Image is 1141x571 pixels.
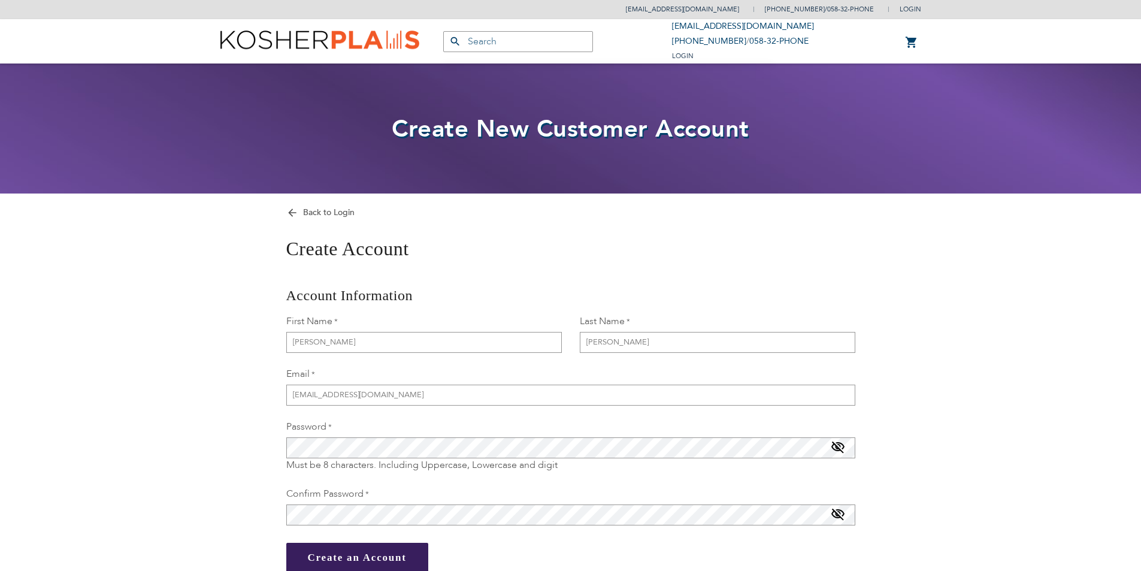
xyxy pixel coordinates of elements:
a: [PHONE_NUMBER] [765,5,825,14]
span: Password [286,420,326,433]
a: [EMAIL_ADDRESS][DOMAIN_NAME] [672,20,814,32]
span: First Name [286,315,332,328]
span: Last Name [580,315,625,328]
span: Login [900,5,921,14]
span: Email [286,367,310,380]
h3: Account Information [286,286,855,306]
a: Back to Login [286,207,355,218]
input: Search [443,31,593,52]
span: Back to Login [303,207,355,218]
li: / [753,1,874,18]
a: [EMAIL_ADDRESS][DOMAIN_NAME] [626,5,739,14]
span: Create an Account [308,552,407,563]
a: [PHONE_NUMBER] [672,35,746,47]
input: Email [286,385,855,406]
span: Create Account [286,238,409,259]
span: Confirm Password [286,487,364,500]
input: Last Name [580,332,855,353]
span: Create New Customer Account [392,113,749,146]
a: 058-32-PHONE [827,5,874,14]
img: Kosher Plans [220,31,419,53]
li: / [672,34,814,49]
input: First Name [286,332,562,353]
a: 058-32-PHONE [749,35,809,47]
span: Must be 8 characters. Including Uppercase, Lowercase and digit [286,458,558,472]
span: Login [672,52,694,61]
